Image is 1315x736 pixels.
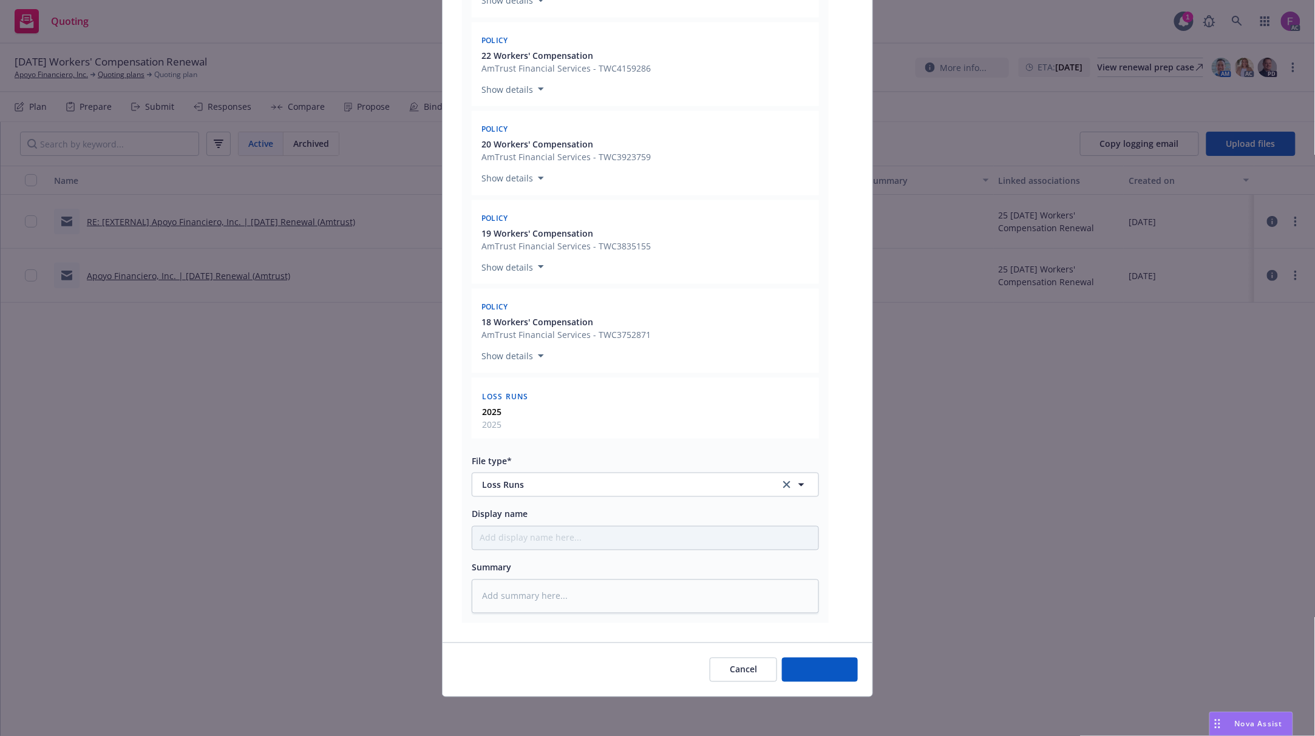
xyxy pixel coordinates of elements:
div: Drag to move [1210,712,1225,735]
span: AmTrust Financial Services - TWC3835155 [481,240,651,252]
input: Add display name here... [472,527,818,550]
button: Show details [477,260,549,274]
button: 18 Workers' Compensation [481,316,651,328]
span: Policy [481,35,508,46]
button: 22 Workers' Compensation [481,49,651,62]
span: 2025 [482,418,501,431]
span: Summary [472,562,511,573]
strong: 2025 [482,406,501,417]
span: Cancel [730,664,757,675]
span: AmTrust Financial Services - TWC3923759 [481,150,651,163]
span: Policy [481,124,508,134]
span: 22 Workers' Compensation [481,49,593,62]
button: Show details [477,82,549,96]
a: clear selection [780,478,794,492]
span: Loss Runs [482,478,763,491]
span: AmTrust Financial Services - TWC3752871 [481,328,651,341]
button: Show details [477,171,549,186]
span: Policy [481,302,508,312]
span: 20 Workers' Compensation [481,138,593,150]
span: 19 Workers' Compensation [481,227,593,240]
span: Policy [481,213,508,223]
button: Cancel [710,658,777,682]
span: Loss Runs [482,391,529,402]
button: Nova Assist [1209,712,1293,736]
span: Nova Assist [1235,718,1283,729]
button: Add files [782,658,858,682]
button: Loss Runsclear selection [472,473,819,497]
button: 20 Workers' Compensation [481,138,651,150]
span: File type* [472,455,512,467]
span: 18 Workers' Compensation [481,316,593,328]
span: AmTrust Financial Services - TWC4159286 [481,62,651,75]
span: Display name [472,508,528,520]
button: Show details [477,349,549,363]
button: 19 Workers' Compensation [481,227,651,240]
span: Add files [802,664,838,675]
